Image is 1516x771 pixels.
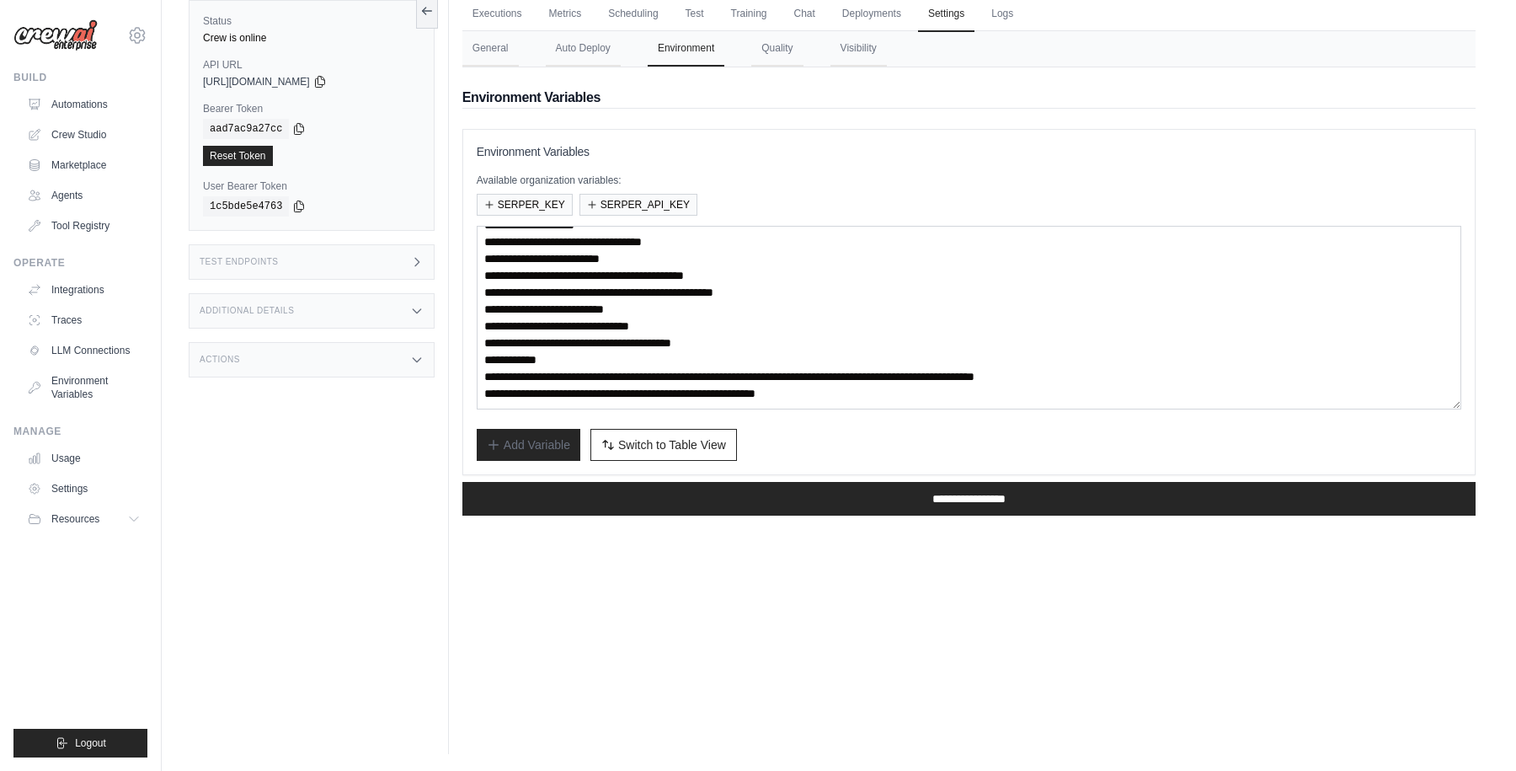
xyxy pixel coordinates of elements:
[546,31,621,67] button: Auto Deploy
[13,425,147,438] div: Manage
[20,182,147,209] a: Agents
[203,146,273,166] a: Reset Token
[51,512,99,526] span: Resources
[20,367,147,408] a: Environment Variables
[200,306,294,316] h3: Additional Details
[830,31,887,67] button: Visibility
[203,179,420,193] label: User Bearer Token
[20,121,147,148] a: Crew Studio
[20,212,147,239] a: Tool Registry
[462,31,519,67] button: General
[203,14,420,28] label: Status
[20,445,147,472] a: Usage
[590,429,737,461] button: Switch to Table View
[618,436,726,453] span: Switch to Table View
[200,355,240,365] h3: Actions
[75,736,106,750] span: Logout
[20,276,147,303] a: Integrations
[20,152,147,179] a: Marketplace
[203,102,420,115] label: Bearer Token
[477,429,580,461] button: Add Variable
[579,194,697,216] button: SERPER_API_KEY
[203,196,289,217] code: 1c5bde5e4763
[200,257,279,267] h3: Test Endpoints
[462,88,1476,108] h2: Environment Variables
[648,31,724,67] button: Environment
[462,31,1476,67] nav: Tabs
[203,75,310,88] span: [URL][DOMAIN_NAME]
[20,506,147,533] button: Resources
[477,143,1461,160] h3: Environment Variables
[20,475,147,502] a: Settings
[13,729,147,758] button: Logout
[203,31,420,45] div: Crew is online
[751,31,803,67] button: Quality
[203,119,289,139] code: aad7ac9a27cc
[13,256,147,270] div: Operate
[203,58,420,72] label: API URL
[13,71,147,84] div: Build
[20,91,147,118] a: Automations
[477,174,1461,187] p: Available organization variables:
[477,194,573,216] button: SERPER_KEY
[20,337,147,364] a: LLM Connections
[20,307,147,334] a: Traces
[13,19,98,51] img: Logo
